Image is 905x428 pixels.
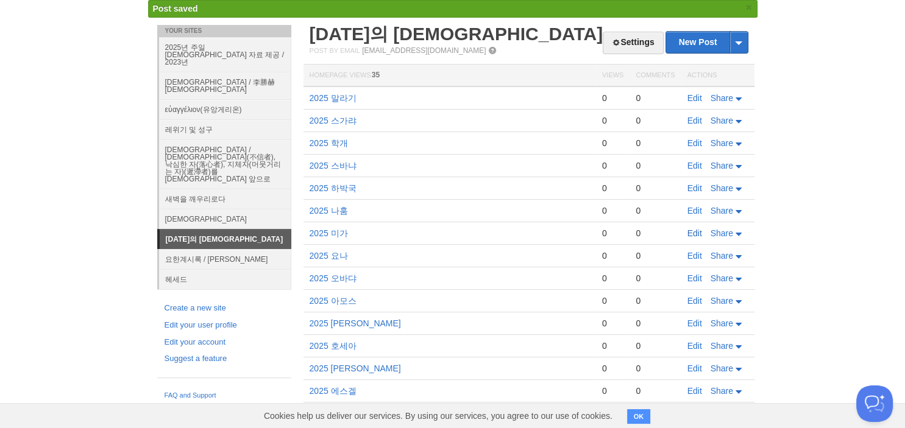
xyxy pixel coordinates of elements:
[159,99,291,119] a: εὐαγγέλιον(유앙게리온)
[711,206,733,216] span: Share
[687,251,702,261] a: Edit
[165,353,284,365] a: Suggest a feature
[372,71,380,79] span: 35
[681,65,754,87] th: Actions
[687,363,702,373] a: Edit
[627,409,651,424] button: OK
[159,37,291,72] a: 2025년 주일 [DEMOGRAPHIC_DATA] 자료 제공 / 2023년
[310,318,401,328] a: 2025 [PERSON_NAME]
[636,160,675,171] div: 0
[687,296,702,306] a: Edit
[687,386,702,396] a: Edit
[636,295,675,306] div: 0
[603,32,663,54] a: Settings
[711,138,733,148] span: Share
[636,228,675,239] div: 0
[362,46,486,55] a: [EMAIL_ADDRESS][DOMAIN_NAME]
[159,139,291,189] a: [DEMOGRAPHIC_DATA] / [DEMOGRAPHIC_DATA](不信者), 낙심한 자(落心者), 지체자(머뭇거리는 자)(遲滯者)를 [DEMOGRAPHIC_DATA] 앞으로
[711,341,733,351] span: Share
[602,205,623,216] div: 0
[687,273,702,283] a: Edit
[711,386,733,396] span: Share
[711,296,733,306] span: Share
[602,363,623,374] div: 0
[687,183,702,193] a: Edit
[153,4,198,13] span: Post saved
[856,385,893,422] iframe: Help Scout Beacon - Open
[711,318,733,328] span: Share
[602,228,623,239] div: 0
[602,250,623,261] div: 0
[303,65,596,87] th: Homepage Views
[602,160,623,171] div: 0
[636,385,675,396] div: 0
[687,161,702,170] a: Edit
[711,251,733,261] span: Share
[310,341,357,351] a: 2025 호세아
[636,138,675,149] div: 0
[310,93,357,103] a: 2025 말라기
[310,138,348,148] a: 2025 학개
[687,116,702,125] a: Edit
[711,228,733,238] span: Share
[159,72,291,99] a: [DEMOGRAPHIC_DATA] / 李勝赫[DEMOGRAPHIC_DATA]
[310,161,357,170] a: 2025 스바냐
[636,318,675,329] div: 0
[687,341,702,351] a: Edit
[159,189,291,209] a: 새벽을 깨우리로다
[165,302,284,315] a: Create a new site
[636,93,675,103] div: 0
[310,386,357,396] a: 2025 에스겔
[636,250,675,261] div: 0
[636,205,675,216] div: 0
[687,228,702,238] a: Edit
[159,269,291,289] a: 헤세드
[602,385,623,396] div: 0
[159,249,291,269] a: 요한계시록 / [PERSON_NAME]
[159,209,291,229] a: [DEMOGRAPHIC_DATA]
[711,273,733,283] span: Share
[687,206,702,216] a: Edit
[165,336,284,349] a: Edit your account
[159,119,291,139] a: 레위기 및 성구
[666,32,747,53] a: New Post
[310,251,348,261] a: 2025 요나
[602,93,623,103] div: 0
[711,183,733,193] span: Share
[310,363,401,373] a: 2025 [PERSON_NAME]
[636,340,675,351] div: 0
[711,93,733,103] span: Share
[687,93,702,103] a: Edit
[636,183,675,194] div: 0
[165,319,284,332] a: Edit your user profile
[165,390,284,401] a: FAQ and Support
[602,138,623,149] div: 0
[636,363,675,374] div: 0
[602,340,623,351] div: 0
[310,116,357,125] a: 2025 스가랴
[602,295,623,306] div: 0
[310,47,360,54] span: Post by Email
[157,25,291,37] li: Your Sites
[630,65,681,87] th: Comments
[711,116,733,125] span: Share
[602,273,623,284] div: 0
[711,161,733,170] span: Share
[310,273,357,283] a: 2025 오바댜
[602,183,623,194] div: 0
[160,230,291,249] a: [DATE]의 [DEMOGRAPHIC_DATA]
[687,318,702,328] a: Edit
[711,363,733,373] span: Share
[310,228,348,238] a: 2025 미가
[602,115,623,126] div: 0
[310,183,357,193] a: 2025 하박국
[310,206,348,216] a: 2025 나훔
[636,115,675,126] div: 0
[687,138,702,148] a: Edit
[636,273,675,284] div: 0
[310,296,357,306] a: 2025 아모스
[602,318,623,329] div: 0
[310,24,603,44] a: [DATE]의 [DEMOGRAPHIC_DATA]
[596,65,630,87] th: Views
[252,404,625,428] span: Cookies help us deliver our services. By using our services, you agree to our use of cookies.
